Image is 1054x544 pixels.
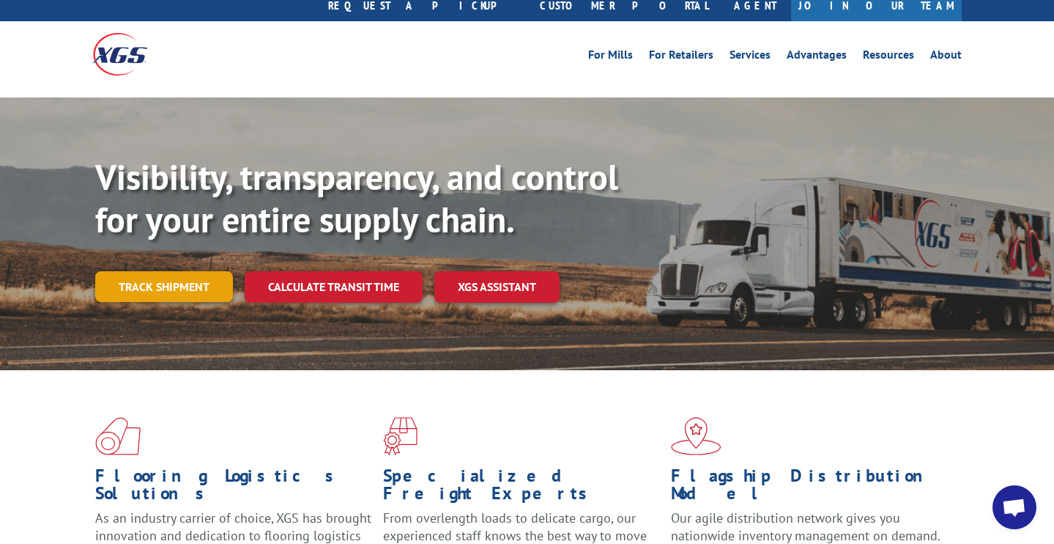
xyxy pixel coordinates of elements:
[434,271,560,303] a: XGS ASSISTANT
[730,49,771,65] a: Services
[383,467,660,510] h1: Specialized Freight Experts
[930,49,962,65] a: About
[95,467,372,510] h1: Flooring Logistics Solutions
[863,49,914,65] a: Resources
[671,510,940,544] span: Our agile distribution network gives you nationwide inventory management on demand.
[95,417,141,455] img: xgs-icon-total-supply-chain-intelligence-red
[383,417,417,455] img: xgs-icon-focused-on-flooring-red
[671,467,948,510] h1: Flagship Distribution Model
[588,49,633,65] a: For Mills
[95,271,233,302] a: Track shipment
[649,49,713,65] a: For Retailers
[992,485,1036,529] div: Open chat
[671,417,721,455] img: xgs-icon-flagship-distribution-model-red
[787,49,847,65] a: Advantages
[95,154,618,242] b: Visibility, transparency, and control for your entire supply chain.
[245,271,423,303] a: Calculate transit time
